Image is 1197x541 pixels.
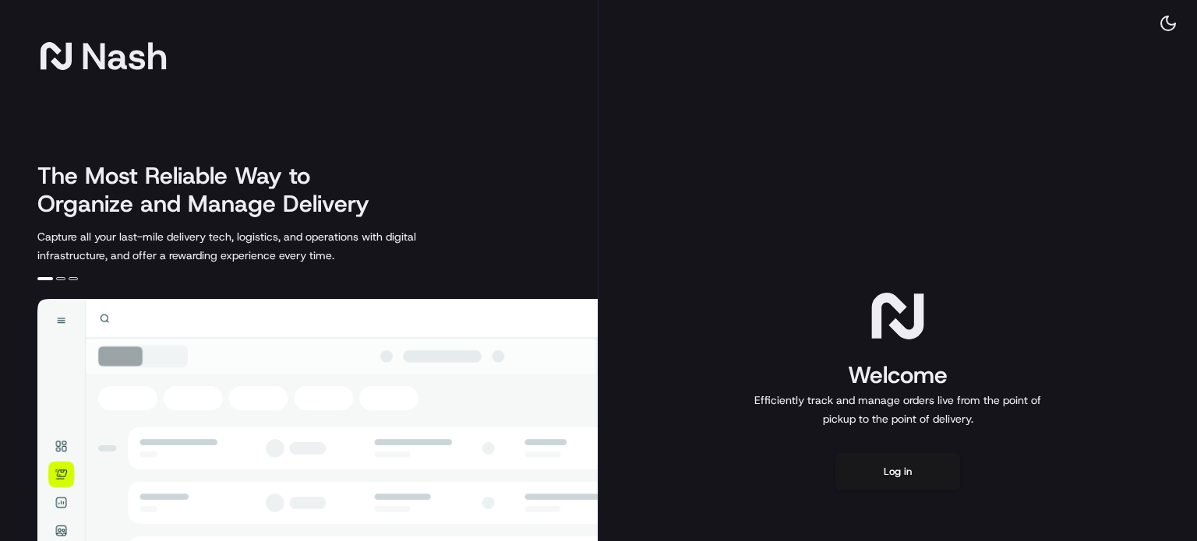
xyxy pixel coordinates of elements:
[835,453,960,490] button: Log in
[37,162,387,218] h2: The Most Reliable Way to Organize and Manage Delivery
[748,360,1047,391] h1: Welcome
[81,40,168,72] span: Nash
[37,227,486,265] p: Capture all your last-mile delivery tech, logistics, and operations with digital infrastructure, ...
[748,391,1047,428] p: Efficiently track and manage orders live from the point of pickup to the point of delivery.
